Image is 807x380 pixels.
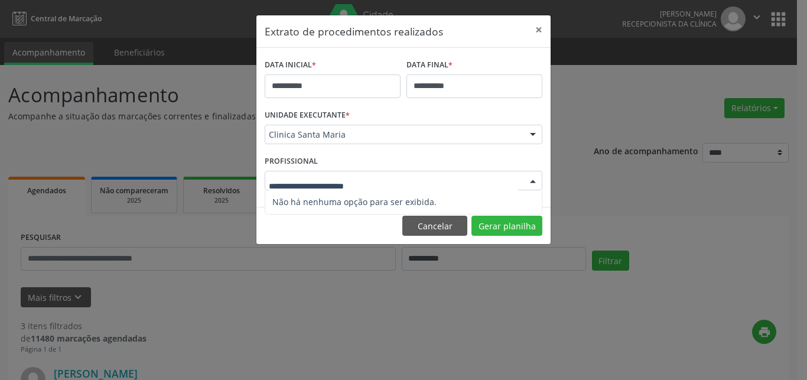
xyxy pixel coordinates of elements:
[406,56,453,74] label: DATA FINAL
[265,56,316,74] label: DATA INICIAL
[527,15,551,44] button: Close
[265,24,443,39] h5: Extrato de procedimentos realizados
[471,216,542,236] button: Gerar planilha
[265,152,318,171] label: PROFISSIONAL
[269,129,518,141] span: Clinica Santa Maria
[402,216,467,236] button: Cancelar
[265,106,350,125] label: UNIDADE EXECUTANTE
[265,190,542,214] span: Não há nenhuma opção para ser exibida.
